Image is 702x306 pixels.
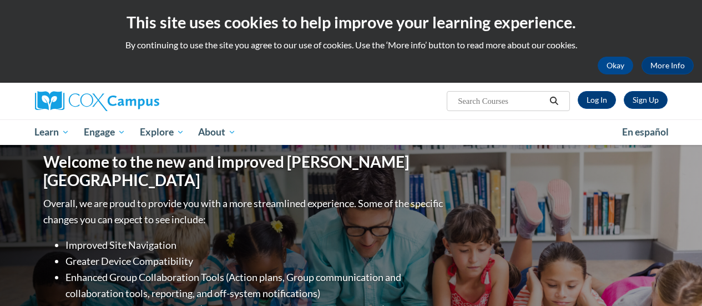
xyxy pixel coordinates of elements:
button: Search [546,94,562,108]
span: About [198,126,236,139]
h2: This site uses cookies to help improve your learning experience. [8,11,694,33]
a: Explore [133,119,191,145]
p: Overall, we are proud to provide you with a more streamlined experience. Some of the specific cha... [43,195,446,228]
a: More Info [642,57,694,74]
a: Cox Campus [35,91,235,111]
div: Main menu [27,119,676,145]
li: Improved Site Navigation [65,237,446,253]
a: En español [615,121,676,144]
span: Learn [34,126,69,139]
a: About [191,119,243,145]
input: Search Courses [457,94,546,108]
span: Explore [140,126,184,139]
li: Enhanced Group Collaboration Tools (Action plans, Group communication and collaboration tools, re... [65,269,446,302]
li: Greater Device Compatibility [65,253,446,269]
span: En español [622,126,669,138]
a: Learn [28,119,77,145]
span: Engage [84,126,125,139]
img: Cox Campus [35,91,159,111]
p: By continuing to use the site you agree to our use of cookies. Use the ‘More info’ button to read... [8,39,694,51]
a: Engage [77,119,133,145]
button: Okay [598,57,633,74]
a: Register [624,91,668,109]
a: Log In [578,91,616,109]
h1: Welcome to the new and improved [PERSON_NAME][GEOGRAPHIC_DATA] [43,153,446,190]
